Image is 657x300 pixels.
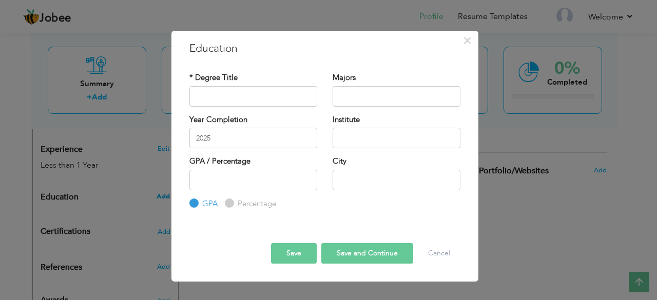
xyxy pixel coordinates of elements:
[333,114,360,125] label: Institute
[459,32,476,49] button: Close
[41,187,170,207] div: Add your educational degree.
[333,72,356,83] label: Majors
[189,114,247,125] label: Year Completion
[418,243,460,264] button: Cancel
[189,156,250,167] label: GPA / Percentage
[463,31,472,50] span: ×
[200,198,218,209] label: GPA
[235,198,276,209] label: Percentage
[271,243,317,264] button: Save
[189,41,460,56] h3: Education
[189,72,238,83] label: * Degree Title
[321,243,413,264] button: Save and Continue
[333,156,346,167] label: City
